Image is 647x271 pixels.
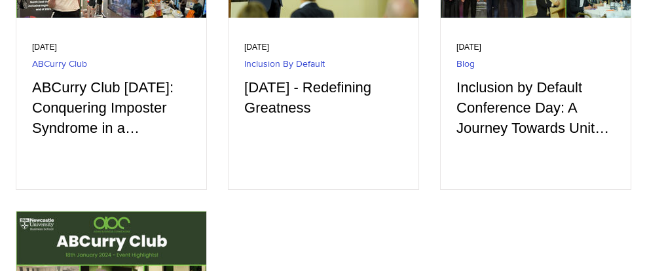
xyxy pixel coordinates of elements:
[32,58,87,69] a: ABCurry Club
[244,43,269,52] span: Mar 28, 2024
[32,78,191,138] a: ABCurry Club [DATE]: Conquering Imposter Syndrome in a [DEMOGRAPHIC_DATA]-Dominated Industry
[456,58,475,69] a: Blog
[456,78,615,138] a: Inclusion by Default Conference Day: A Journey Towards Unity and Diversity!
[244,78,403,118] a: [DATE] - Redefining Greatness
[244,58,325,69] a: Inclusion By Default
[32,43,57,52] span: Mar 28, 2024
[456,43,481,52] span: Jan 28, 2024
